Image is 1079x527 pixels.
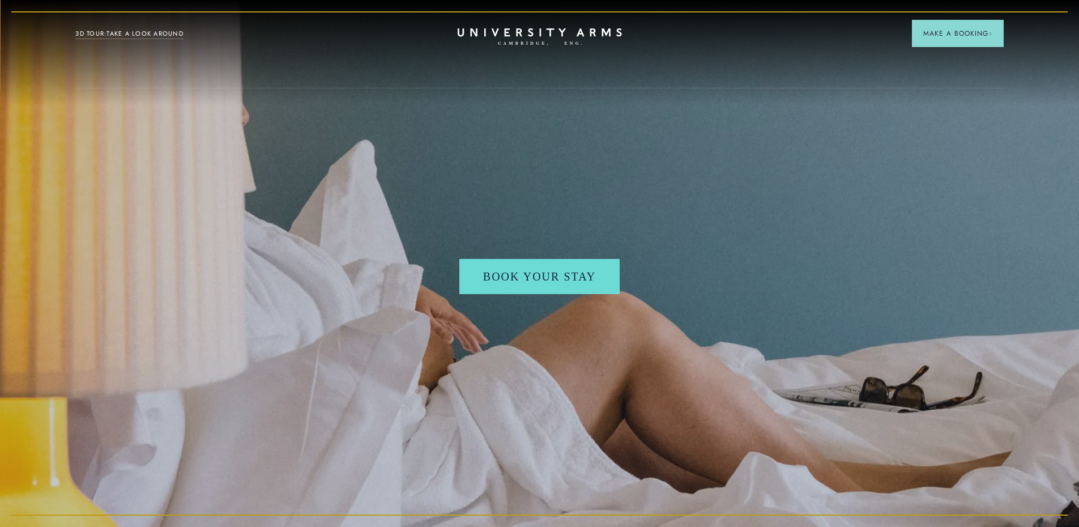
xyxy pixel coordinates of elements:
span: Make a Booking [923,28,992,39]
a: Book your stay [459,259,620,294]
a: Home [458,28,622,46]
img: Arrow icon [988,32,992,36]
a: 3D TOUR:TAKE A LOOK AROUND [75,29,184,39]
button: Make a BookingArrow icon [912,20,1004,47]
